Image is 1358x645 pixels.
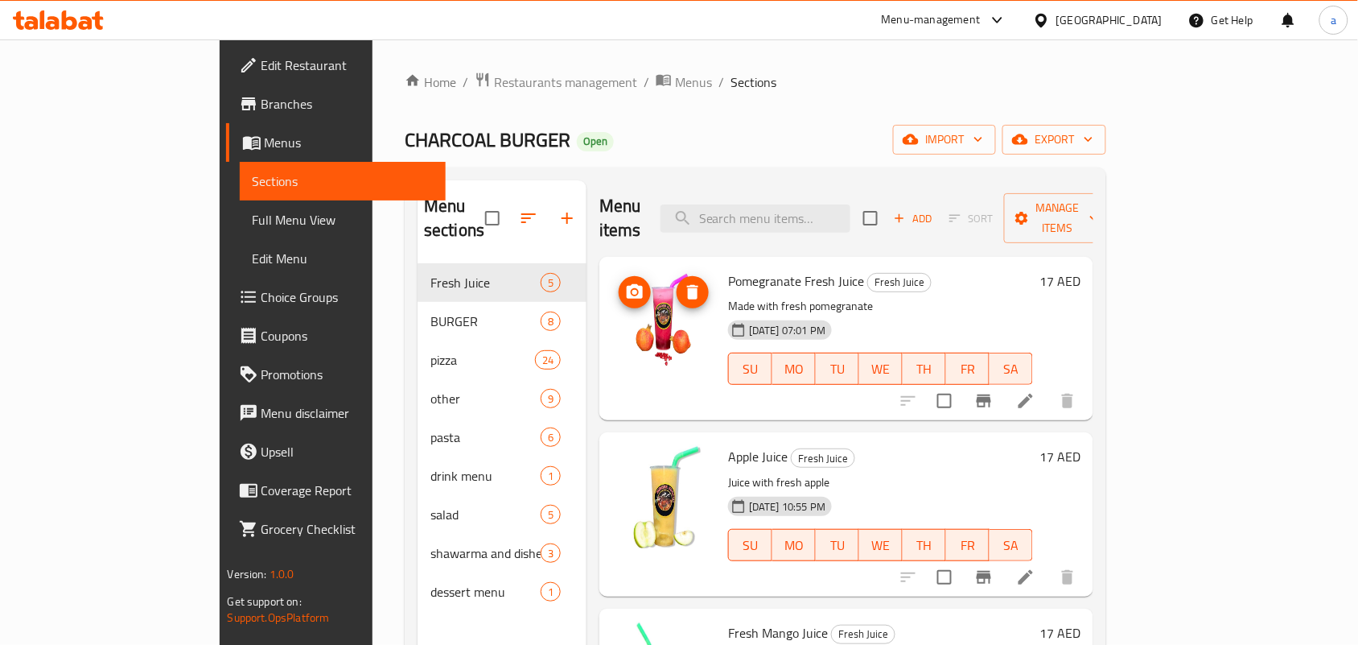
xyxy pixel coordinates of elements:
span: Upsell [261,442,434,461]
span: TH [909,534,940,557]
div: items [541,466,561,486]
div: drink menu1 [418,457,586,495]
span: MO [779,358,809,381]
span: Sections [253,172,434,191]
span: Menu disclaimer [261,403,434,423]
div: Fresh Juice [831,625,895,644]
span: Apple Juice [728,444,788,469]
div: pizza [430,350,535,370]
button: delete image [677,276,709,308]
span: Get support on: [228,591,302,612]
h6: 17 AED [1039,622,1080,644]
button: SA [990,529,1033,561]
a: Restaurants management [475,72,637,93]
button: Branch-specific-item [965,558,1003,597]
button: Manage items [1004,193,1112,243]
a: Menus [226,123,446,162]
button: SU [728,529,772,561]
button: TH [903,529,946,561]
li: / [644,72,649,92]
span: Pomegranate Fresh Juice [728,269,864,293]
a: Promotions [226,355,446,394]
span: other [430,389,541,408]
nav: Menu sections [418,257,586,618]
span: 1.0.0 [270,564,294,585]
button: upload picture [619,276,651,308]
span: Select section [854,201,887,235]
a: Edit Restaurant [226,46,446,85]
li: / [463,72,468,92]
div: Fresh Juice [867,273,932,292]
a: Edit menu item [1016,568,1035,587]
span: 1 [541,469,560,484]
div: Fresh Juice5 [418,263,586,302]
div: BURGER8 [418,302,586,341]
a: Edit menu item [1016,391,1035,411]
div: pizza24 [418,341,586,379]
span: Add item [887,206,939,231]
span: shawarma and dishes [430,544,541,563]
input: search [660,205,850,233]
div: items [541,505,561,524]
span: SA [996,358,1027,381]
div: [GEOGRAPHIC_DATA] [1056,11,1163,29]
span: SU [735,534,766,557]
span: 9 [541,391,560,407]
span: Fresh Juice [868,273,931,291]
span: Select to update [928,384,961,418]
h2: Menu items [599,194,641,242]
p: Made with fresh pomegranate [728,296,1033,316]
span: import [906,130,983,150]
span: SU [735,358,766,381]
span: 1 [541,585,560,600]
div: pasta6 [418,418,586,457]
span: Fresh Mango Juice [728,621,828,645]
a: Branches [226,85,446,123]
span: Fresh Juice [430,273,541,292]
span: Edit Restaurant [261,56,434,75]
a: Coverage Report [226,471,446,510]
span: Restaurants management [494,72,637,92]
div: items [541,312,561,331]
p: Juice with fresh apple [728,473,1033,493]
span: Select to update [928,560,961,594]
span: FR [953,534,983,557]
span: Select section first [939,206,1004,231]
span: 5 [541,275,560,291]
span: TH [909,358,940,381]
a: Edit Menu [240,239,446,278]
span: 3 [541,546,560,561]
span: Fresh Juice [832,625,895,643]
span: a [1331,11,1336,29]
span: Version: [228,564,267,585]
div: shawarma and dishes3 [418,534,586,573]
span: Coupons [261,326,434,345]
button: SU [728,353,772,385]
span: BURGER [430,312,541,331]
a: Full Menu View [240,201,446,239]
span: 8 [541,314,560,329]
a: Sections [240,162,446,201]
div: Open [577,132,614,151]
div: other9 [418,379,586,418]
span: Menus [675,72,712,92]
button: Add section [548,199,586,238]
span: Add [891,209,935,228]
div: items [535,350,561,370]
span: 6 [541,430,560,445]
div: items [541,582,561,602]
div: dessert menu1 [418,573,586,611]
span: TU [822,534,853,557]
span: Fresh Juice [792,449,854,468]
span: SA [996,534,1027,557]
span: 24 [536,353,560,368]
button: TH [903,353,946,385]
span: Edit Menu [253,249,434,268]
span: Coverage Report [261,481,434,500]
button: import [893,125,996,155]
button: Branch-specific-item [965,382,1003,420]
a: Grocery Checklist [226,510,446,548]
div: salad5 [418,495,586,534]
a: Support.OpsPlatform [228,607,330,628]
